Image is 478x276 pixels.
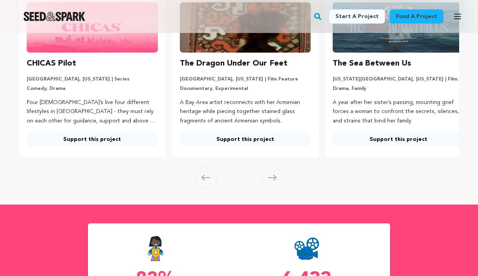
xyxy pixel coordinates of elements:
a: Start a project [329,9,385,24]
p: Drama, Family [333,86,464,92]
a: Support this project [180,132,311,146]
p: Comedy, Drama [27,86,158,92]
p: A year after her sister’s passing, mounting grief forces a woman to confront the secrets, silence... [333,98,464,126]
img: Seed&Spark Success Rate Icon [143,236,168,261]
p: A Bay Area artist reconnects with her Armenian heritage while piecing together stained glass frag... [180,98,311,126]
img: Seed&Spark Projects Created Icon [294,236,319,261]
a: Seed&Spark Homepage [24,12,85,21]
p: [GEOGRAPHIC_DATA], [US_STATE] | Film Feature [180,76,311,82]
p: Documentary, Experimental [180,86,311,92]
a: Support this project [333,132,464,146]
a: Support this project [27,132,158,146]
img: Seed&Spark Logo Dark Mode [24,12,85,21]
p: [US_STATE][GEOGRAPHIC_DATA], [US_STATE] | Film Short [333,76,464,82]
p: Four [DEMOGRAPHIC_DATA]’s live four different lifestyles in [GEOGRAPHIC_DATA] - they must rely on... [27,98,158,126]
h3: The Dragon Under Our Feet [180,57,288,70]
p: [GEOGRAPHIC_DATA], [US_STATE] | Series [27,76,158,82]
h3: The Sea Between Us [333,57,411,70]
a: Fund a project [390,9,443,24]
h3: CHICAS Pilot [27,57,76,70]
